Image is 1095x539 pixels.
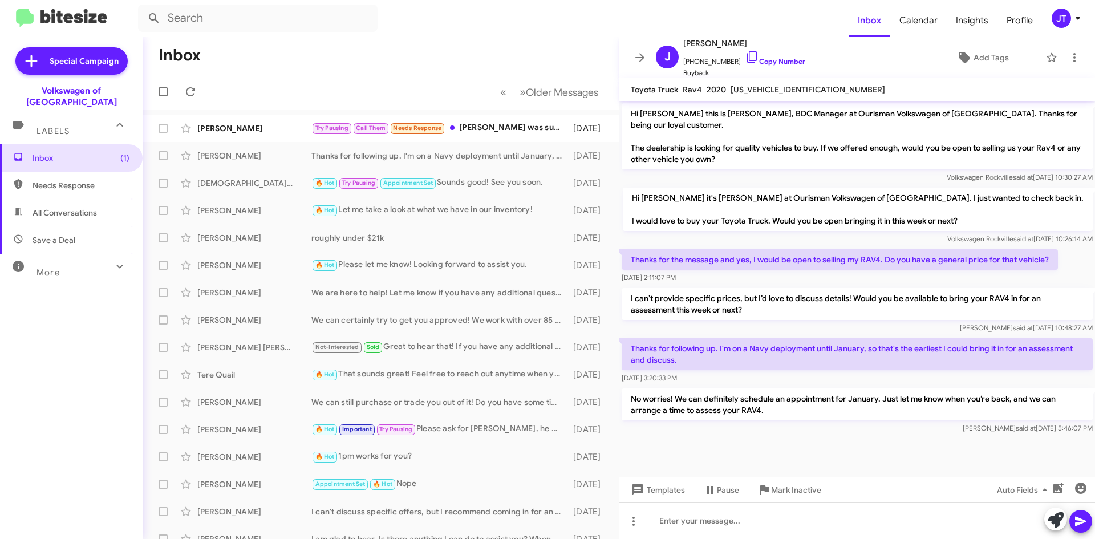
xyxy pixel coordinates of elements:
span: Older Messages [526,86,598,99]
span: Templates [628,480,685,500]
div: Tere Quail [197,369,311,380]
h1: Inbox [159,46,201,64]
div: [PERSON_NAME] [197,424,311,435]
div: I can't discuss specific offers, but I recommend coming in for an appraisal. Let's schedule an ap... [311,506,567,517]
span: 🔥 Hot [315,453,335,460]
span: Labels [36,126,70,136]
div: roughly under $21k [311,232,567,244]
div: [PERSON_NAME] [PERSON_NAME] [197,342,311,353]
span: Profile [997,4,1042,37]
span: said at [1013,234,1033,243]
span: Call Them [356,124,386,132]
a: Special Campaign [15,47,128,75]
span: Rav4 [683,84,702,95]
div: [PERSON_NAME] [197,396,311,408]
span: Volkswagen Rockville [DATE] 10:26:14 AM [947,234,1093,243]
div: [DATE] [567,232,610,244]
a: Calendar [890,4,947,37]
span: Volkswagen Rockville [DATE] 10:30:27 AM [947,173,1093,181]
div: Sounds good! See you soon. [311,176,567,189]
span: [US_VEHICLE_IDENTIFICATION_NUMBER] [731,84,885,95]
span: Pause [717,480,739,500]
div: Please ask for [PERSON_NAME], he will give you a call shortly! [311,423,567,436]
div: We can still purchase or trade you out of it! Do you have some time to come by [DATE] or [DATE]? [311,396,567,408]
button: JT [1042,9,1082,28]
span: Important [342,425,372,433]
div: We are here to help! Let me know if you have any additional questions. [311,287,567,298]
p: Hi [PERSON_NAME] this is [PERSON_NAME], BDC Manager at Ourisman Volkswagen of [GEOGRAPHIC_DATA]. ... [622,103,1093,169]
span: Needs Response [33,180,129,191]
div: Nope [311,477,567,491]
div: [DATE] [567,451,610,463]
span: J [664,48,671,66]
div: [DATE] [567,369,610,380]
div: [DATE] [567,260,610,271]
p: No worries! We can definitely schedule an appointment for January. Just let me know when you’re b... [622,388,1093,420]
div: [PERSON_NAME] [197,479,311,490]
a: Insights [947,4,997,37]
p: Thanks for the message and yes, I would be open to selling my RAV4. Do you have a general price f... [622,249,1058,270]
span: Buyback [683,67,805,79]
div: Thanks for following up. I'm on a Navy deployment until January, so that's the earliest I could b... [311,150,567,161]
span: More [36,268,60,278]
div: That sounds great! Feel free to reach out anytime when you're ready. We're here to help you with ... [311,368,567,381]
div: [PERSON_NAME] [197,260,311,271]
span: [PERSON_NAME] [683,37,805,50]
div: [DATE] [567,123,610,134]
span: [DATE] 3:20:33 PM [622,374,677,382]
div: Great to hear that! If you have any additional customers to send our way, please let me know! Alw... [311,341,567,354]
span: Sold [367,343,380,351]
span: (1) [120,152,129,164]
span: said at [1013,323,1033,332]
div: [DATE] [567,342,610,353]
div: [DATE] [567,205,610,216]
span: Toyota Truck [631,84,678,95]
div: Please let me know! Looking forward to assist you. [311,258,567,271]
span: said at [1013,173,1033,181]
button: Mark Inactive [748,480,830,500]
div: [PERSON_NAME] [197,287,311,298]
span: Try Pausing [342,179,375,187]
button: Next [513,80,605,104]
div: 1pm works for you? [311,450,567,463]
span: 🔥 Hot [315,425,335,433]
span: Add Tags [974,47,1009,68]
span: 2020 [707,84,726,95]
span: 🔥 Hot [315,371,335,378]
span: Try Pausing [315,124,348,132]
span: Auto Fields [997,480,1052,500]
div: [DATE] [567,150,610,161]
span: Save a Deal [33,234,75,246]
span: » [520,85,526,99]
span: Mark Inactive [771,480,821,500]
span: Try Pausing [379,425,412,433]
span: 🔥 Hot [315,206,335,214]
button: Auto Fields [988,480,1061,500]
p: Thanks for following up. I'm on a Navy deployment until January, so that's the earliest I could b... [622,338,1093,370]
div: Let me take a look at what we have in our inventory! [311,204,567,217]
span: All Conversations [33,207,97,218]
a: Inbox [849,4,890,37]
span: Needs Response [393,124,441,132]
div: [DATE] [567,287,610,298]
span: Appointment Set [383,179,433,187]
span: Not-Interested [315,343,359,351]
div: [PERSON_NAME] [197,451,311,463]
button: Pause [694,480,748,500]
div: [DATE] [567,396,610,408]
div: [PERSON_NAME] was supposed to call me? [311,121,567,135]
nav: Page navigation example [494,80,605,104]
div: [PERSON_NAME] [197,314,311,326]
div: [DATE] [567,424,610,435]
span: Appointment Set [315,480,366,488]
div: We can certainly try to get you approved! We work with over 85 finance institutions. Around what ... [311,314,567,326]
div: [PERSON_NAME] [197,123,311,134]
div: [DATE] [567,177,610,189]
div: JT [1052,9,1071,28]
a: Copy Number [745,57,805,66]
p: Hi [PERSON_NAME] it's [PERSON_NAME] at Ourisman Volkswagen of [GEOGRAPHIC_DATA]. I just wanted to... [623,188,1093,231]
button: Add Tags [923,47,1040,68]
span: [DATE] 2:11:07 PM [622,273,676,282]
